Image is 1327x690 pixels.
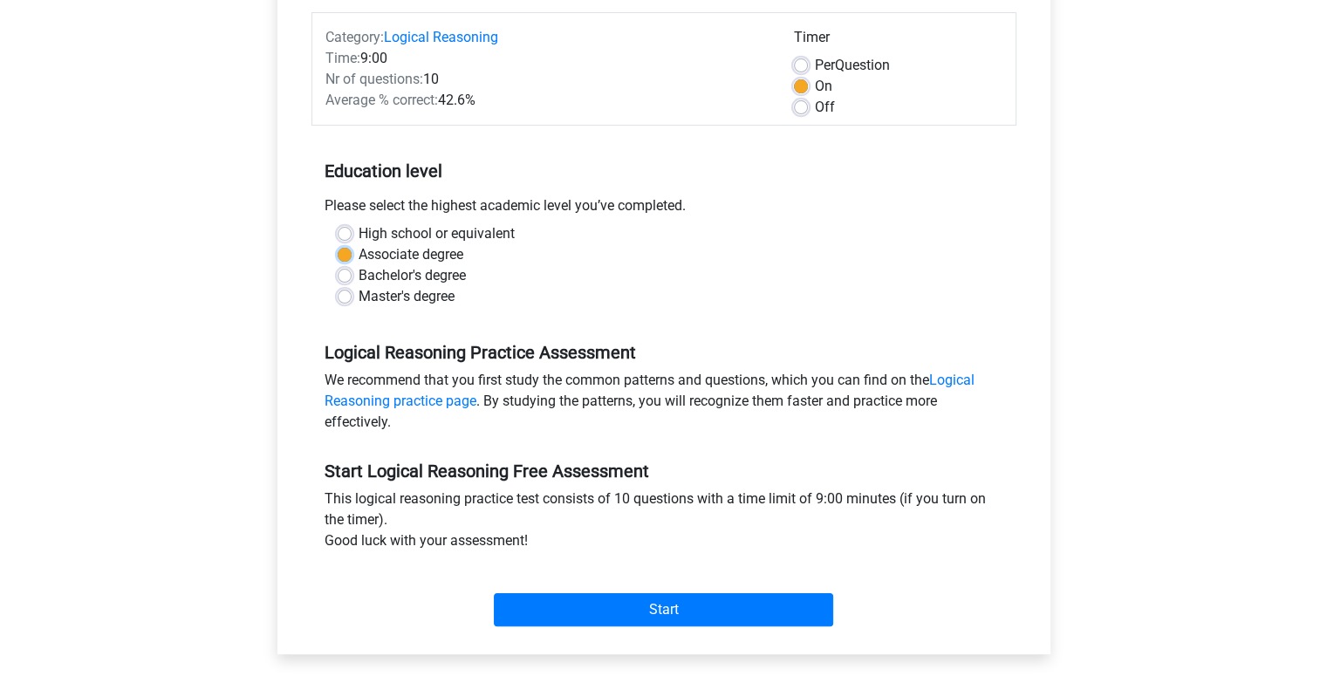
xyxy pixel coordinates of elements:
div: 9:00 [312,48,781,69]
div: Please select the highest academic level you’ve completed. [311,195,1016,223]
div: This logical reasoning practice test consists of 10 questions with a time limit of 9:00 minutes (... [311,488,1016,558]
div: 42.6% [312,90,781,111]
input: Start [494,593,833,626]
span: Per [815,57,835,73]
h5: Logical Reasoning Practice Assessment [325,342,1003,363]
span: Category: [325,29,384,45]
span: Average % correct: [325,92,438,108]
label: Associate degree [359,244,463,265]
span: Nr of questions: [325,71,423,87]
label: Master's degree [359,286,455,307]
a: Logical Reasoning [384,29,498,45]
span: Time: [325,50,360,66]
label: Question [815,55,890,76]
label: High school or equivalent [359,223,515,244]
h5: Education level [325,154,1003,188]
h5: Start Logical Reasoning Free Assessment [325,461,1003,482]
label: Bachelor's degree [359,265,466,286]
label: Off [815,97,835,118]
label: On [815,76,832,97]
div: We recommend that you first study the common patterns and questions, which you can find on the . ... [311,370,1016,440]
div: 10 [312,69,781,90]
div: Timer [794,27,1002,55]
